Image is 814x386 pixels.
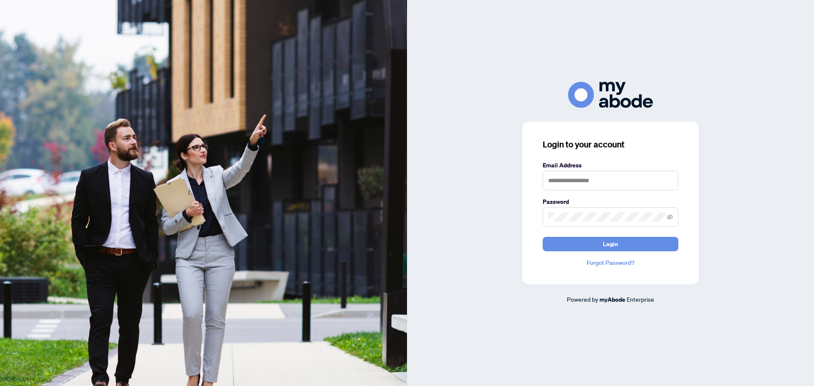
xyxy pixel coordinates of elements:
[543,197,678,206] label: Password
[543,258,678,267] a: Forgot Password?
[667,214,673,220] span: eye-invisible
[543,139,678,150] h3: Login to your account
[567,295,598,303] span: Powered by
[627,295,654,303] span: Enterprise
[568,82,653,108] img: ma-logo
[543,237,678,251] button: Login
[543,161,678,170] label: Email Address
[603,237,618,251] span: Login
[599,295,625,304] a: myAbode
